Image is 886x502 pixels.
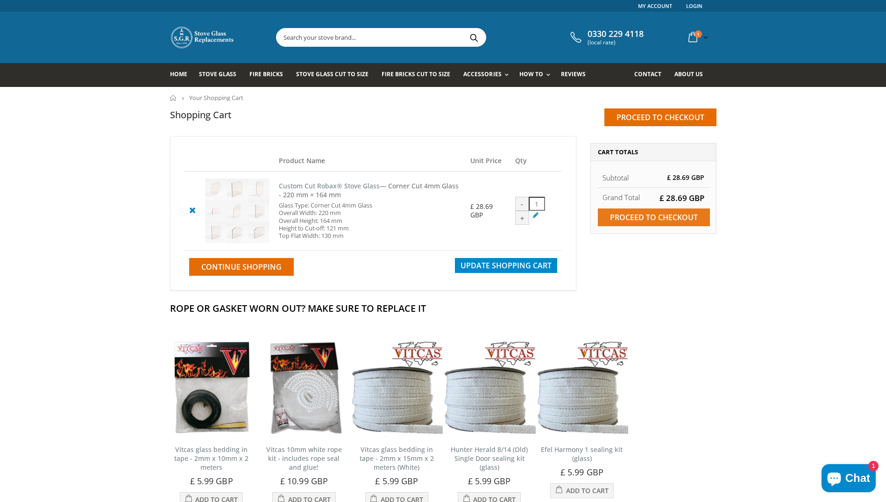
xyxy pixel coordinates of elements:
span: £ 28.69 GBP [659,193,704,203]
img: Vitcas stove glass bedding in tape [536,341,628,434]
th: Qty [510,151,562,172]
a: About us [674,63,710,87]
h2: Rope Or Gasket Worn Out? Make Sure To Replace It [170,302,716,315]
a: How To [519,63,555,87]
a: Vitcas glass bedding in tape - 2mm x 15mm x 2 meters (White) [360,445,434,472]
button: Add to Cart [550,483,613,498]
span: Add to Cart [566,486,609,495]
span: 0330 229 4118 [588,29,644,39]
a: Reviews [561,63,593,87]
span: Subtotal [602,173,629,182]
span: £ 28.69 GBP [470,202,493,219]
span: Stove Glass [199,70,236,78]
a: Home [170,95,177,101]
a: Stove Glass [199,63,243,87]
img: Vitcas stove glass bedding in tape [350,341,443,434]
span: Cart Totals [598,148,638,156]
span: £ 5.99 GBP [190,475,233,487]
span: £ 5.99 GBP [560,466,603,478]
span: Continue Shopping [201,262,282,272]
div: Glass Type: Corner Cut 4mm Glass Overall Width: 220 mm Overall Height: 164 mm Height to Cut-off: ... [279,202,461,240]
a: Home [170,63,194,87]
button: Update Shopping Cart [455,258,557,273]
th: Unit Price [466,151,510,172]
a: Fire Bricks [249,63,290,87]
a: Continue Shopping [189,258,294,276]
a: Hunter Herald 8/14 (Old) Single Door sealing kit (glass) [451,445,528,472]
span: Accessories [463,70,501,78]
span: Home [170,70,187,78]
a: 0330 229 4118 (local rate) [568,29,644,46]
a: Contact [634,63,668,87]
input: Proceed to checkout [598,208,710,226]
span: £ 28.69 GBP [667,173,704,182]
img: Vitcas stove glass bedding in tape [443,341,535,434]
h1: Shopping Cart [170,108,232,121]
span: £ 5.99 GBP [468,475,511,487]
a: 1 [685,28,710,46]
span: Fire Bricks [249,70,283,78]
span: Update Shopping Cart [461,260,552,271]
span: Fire Bricks Cut To Size [382,70,450,78]
strong: Grand Total [602,193,640,202]
span: 1 [695,30,702,38]
span: (local rate) [588,39,644,46]
span: Your Shopping Cart [189,93,243,102]
a: Vitcas 10mm white rope kit - includes rope seal and glue! [266,445,342,472]
input: Proceed to checkout [604,108,716,126]
a: Stove Glass Cut To Size [296,63,376,87]
img: Custom Cut Robax® Stove Glass - Pool #6 [205,179,269,243]
span: Contact [634,70,661,78]
input: Search your stove brand... [276,29,590,46]
div: + [515,211,529,225]
span: About us [674,70,703,78]
div: - [515,197,529,211]
a: Efel Harmony 1 sealing kit (glass) [541,445,623,463]
h5: — Corner Cut 4mm Glass - 220 mm × 164 mm [279,182,461,200]
span: Stove Glass Cut To Size [296,70,369,78]
th: Product Name [274,151,466,172]
span: Reviews [561,70,586,78]
a: Accessories [463,63,513,87]
span: £ 5.99 GBP [375,475,418,487]
a: Vitcas glass bedding in tape - 2mm x 10mm x 2 meters [174,445,248,472]
a: Fire Bricks Cut To Size [382,63,457,87]
a: Custom Cut Robax® Stove Glass [279,181,380,190]
img: Vitcas stove glass bedding in tape [165,341,258,434]
inbox-online-store-chat: Shopify online store chat [819,464,879,495]
span: How To [519,70,543,78]
span: £ 10.99 GBP [280,475,328,487]
img: Vitcas white rope, glue and gloves kit 10mm [258,341,350,434]
button: Search [464,29,485,46]
img: Stove Glass Replacement [170,26,235,49]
